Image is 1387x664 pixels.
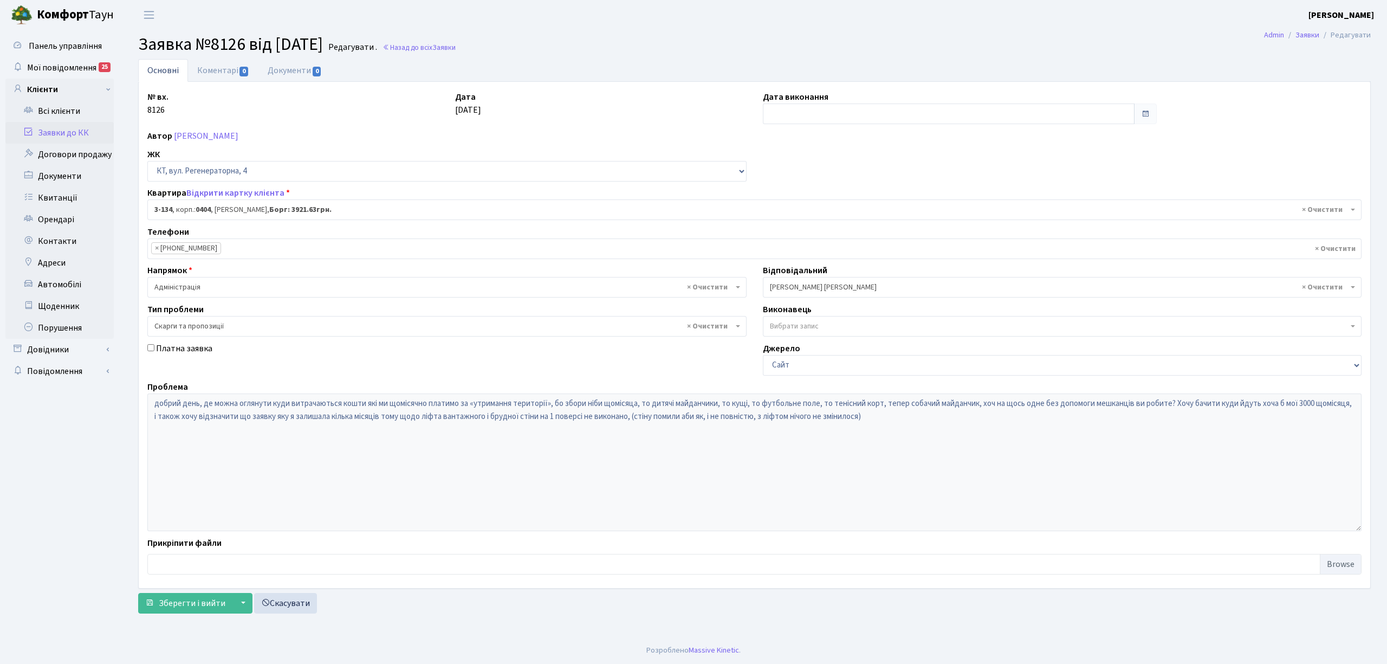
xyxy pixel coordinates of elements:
[186,187,284,199] a: Відкрити картку клієнта
[687,282,728,293] span: Видалити всі елементи
[1264,29,1284,41] a: Admin
[147,277,747,298] span: Адміністрація
[147,537,222,550] label: Прикріпити файли
[5,122,114,144] a: Заявки до КК
[383,42,456,53] a: Назад до всіхЗаявки
[447,91,755,124] div: [DATE]
[1308,9,1374,21] b: [PERSON_NAME]
[5,295,114,317] a: Щоденник
[5,230,114,252] a: Контакти
[138,593,232,614] button: Зберегти і вийти
[188,59,258,82] a: Коментарі
[154,282,733,293] span: Адміністрація
[1295,29,1319,41] a: Заявки
[313,67,321,76] span: 0
[99,62,111,72] div: 25
[154,321,733,332] span: Скарги та пропозиції
[5,57,114,79] a: Мої повідомлення25
[147,264,192,277] label: Напрямок
[455,91,476,104] label: Дата
[37,6,89,23] b: Комфорт
[1248,24,1387,47] nav: breadcrumb
[147,381,188,394] label: Проблема
[29,40,102,52] span: Панель управління
[1319,29,1371,41] li: Редагувати
[147,199,1362,220] span: <b>3-134</b>, корп.: <b>0404</b>, Гіафех Гадір Мохаммадтагі, <b>Борг: 3921.63грн.</b>
[159,597,225,609] span: Зберегти і вийти
[155,243,159,254] span: ×
[5,79,114,100] a: Клієнти
[239,67,248,76] span: 0
[135,6,163,24] button: Переключити навігацію
[687,321,728,332] span: Видалити всі елементи
[5,165,114,187] a: Документи
[154,204,1348,215] span: <b>3-134</b>, корп.: <b>0404</b>, Гіафех Гадір Мохаммадтагі, <b>Борг: 3921.63грн.</b>
[147,148,160,161] label: ЖК
[1302,204,1343,215] span: Видалити всі елементи
[1302,282,1343,293] span: Видалити всі елементи
[147,303,204,316] label: Тип проблеми
[763,303,812,316] label: Виконавець
[156,342,212,355] label: Платна заявка
[763,264,827,277] label: Відповідальний
[139,91,447,124] div: 8126
[147,225,189,238] label: Телефони
[5,144,114,165] a: Договори продажу
[27,62,96,74] span: Мої повідомлення
[138,32,323,57] span: Заявка №8126 від [DATE]
[5,360,114,382] a: Повідомлення
[147,394,1362,531] textarea: добрий день, де можна оглянути куди витрачаються кошти які ми щомісячно платимо за «утримання тер...
[5,209,114,230] a: Орендарі
[138,59,188,82] a: Основні
[763,342,800,355] label: Джерело
[5,35,114,57] a: Панель управління
[151,242,221,254] li: +380973750086
[269,204,332,215] b: Борг: 3921.63грн.
[5,274,114,295] a: Автомобілі
[174,130,238,142] a: [PERSON_NAME]
[1308,9,1374,22] a: [PERSON_NAME]
[5,100,114,122] a: Всі клієнти
[1315,243,1356,254] span: Видалити всі елементи
[770,282,1349,293] span: Колесніков В.
[37,6,114,24] span: Таун
[5,252,114,274] a: Адреси
[763,277,1362,298] span: Колесніков В.
[646,644,741,656] div: Розроблено .
[5,187,114,209] a: Квитанції
[5,317,114,339] a: Порушення
[689,644,739,656] a: Massive Kinetic
[432,42,456,53] span: Заявки
[147,186,290,199] label: Квартира
[258,59,331,82] a: Документи
[326,42,377,53] small: Редагувати .
[196,204,211,215] b: 0404
[11,4,33,26] img: logo.png
[147,130,172,143] label: Автор
[154,204,172,215] b: 3-134
[147,91,168,104] label: № вх.
[770,321,819,332] span: Вибрати запис
[254,593,317,614] a: Скасувати
[5,339,114,360] a: Довідники
[763,91,828,104] label: Дата виконання
[147,316,747,337] span: Скарги та пропозиції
